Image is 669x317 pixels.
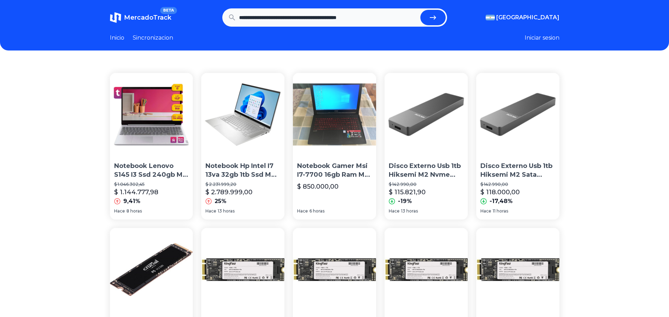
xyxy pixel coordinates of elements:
img: Disco Externo Usb 1tb Hiksemi M2 Nvme Sata Ssd Md202 [385,73,468,156]
p: Disco Externo Usb 1tb Hiksemi M2 Nvme Sata Ssd Md202 [389,162,464,179]
p: 25% [215,197,227,205]
span: 11 horas [493,208,508,214]
img: MercadoTrack [110,12,121,23]
button: Iniciar sesion [525,34,559,42]
a: Notebook Hp Intel I7 13va 32gb 1tb Ssd M2 16gb Video Fhd Notebook Hp Intel I7 13va 32gb 1tb Ssd M... [201,73,284,220]
p: Disco Externo Usb 1tb Hiksemi M2 Sata Nvme Ssd Md202 [480,162,555,179]
img: Disco Ssd 1tb M2 Sata 2280 - Kingfast Pull New Cuo [293,228,376,311]
span: MercadoTrack [124,14,171,21]
span: Hace [114,208,125,214]
img: Notebook Gamer Msi I7-7700 16gb Ram M2 Ssd-256gb 1tb Gtx1050 [293,73,376,156]
a: Disco Externo Usb 1tb Hiksemi M2 Sata Nvme Ssd Md202Disco Externo Usb 1tb Hiksemi M2 Sata Nvme Ss... [476,73,559,220]
a: Notebook Gamer Msi I7-7700 16gb Ram M2 Ssd-256gb 1tb Gtx1050Notebook Gamer Msi I7-7700 16gb Ram M... [293,73,376,220]
p: $ 2.231.999,20 [205,182,280,187]
span: BETA [160,7,177,14]
p: $ 115.821,90 [389,187,426,197]
span: Hace [297,208,308,214]
p: Notebook Lenovo S145 I3 Ssd 240gb M2 Hdd 1tb Ram 8gb Win10 [114,162,189,179]
p: $ 118.000,00 [480,187,520,197]
a: Notebook Lenovo S145 I3 Ssd 240gb M2 Hdd 1tb Ram 8gb Win10 Notebook Lenovo S145 I3 Ssd 240gb M2 H... [110,73,193,220]
p: Notebook Gamer Msi I7-7700 16gb Ram M2 Ssd-256gb 1tb Gtx1050 [297,162,372,179]
a: Disco Externo Usb 1tb Hiksemi M2 Nvme Sata Ssd Md202Disco Externo Usb 1tb Hiksemi M2 Nvme Sata Ss... [385,73,468,220]
img: Disco Externo Usb 1tb Hiksemi M2 Sata Nvme Ssd Md202 [476,73,559,156]
span: 13 horas [401,208,418,214]
p: 9,41% [123,197,140,205]
img: Argentina [486,15,495,20]
a: Inicio [110,34,124,42]
p: $ 142.990,00 [389,182,464,187]
span: 6 horas [309,208,324,214]
a: MercadoTrackBETA [110,12,171,23]
span: Hace [480,208,491,214]
span: 13 horas [218,208,235,214]
span: [GEOGRAPHIC_DATA] [496,13,559,22]
span: Hace [389,208,400,214]
p: -19% [398,197,412,205]
img: Notebook Hp Intel I7 13va 32gb 1tb Ssd M2 16gb Video Fhd [201,73,284,156]
a: Sincronizacion [133,34,173,42]
p: $ 1.144.777,98 [114,187,158,197]
img: Disco Solido Int. ( 1tb Ssd M2 ) Kingfast Pull New Cuo [476,228,559,311]
img: Notebook Lenovo S145 I3 Ssd 240gb M2 Hdd 1tb Ram 8gb Win10 [110,73,193,156]
p: Notebook Hp Intel I7 13va 32gb 1tb Ssd M2 16gb Video Fhd [205,162,280,179]
p: $ 1.046.302,45 [114,182,189,187]
button: [GEOGRAPHIC_DATA] [486,13,559,22]
span: 8 horas [126,208,142,214]
p: $ 850.000,00 [297,182,339,191]
span: Hace [205,208,216,214]
p: $ 142.990,00 [480,182,555,187]
img: Disco Solido Interno ( 1tb Ssd M2 ) Kingfast Pull New [201,228,284,311]
p: -17,48% [490,197,513,205]
img: Disco Ssd 1tb M2 Sata 2280 - Kingfast Pull New [385,228,468,311]
p: $ 2.789.999,00 [205,187,252,197]
img: Disco Solido Interno Crucial Ct1000p5ssd8 1tb Ssd M2 [110,228,193,311]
